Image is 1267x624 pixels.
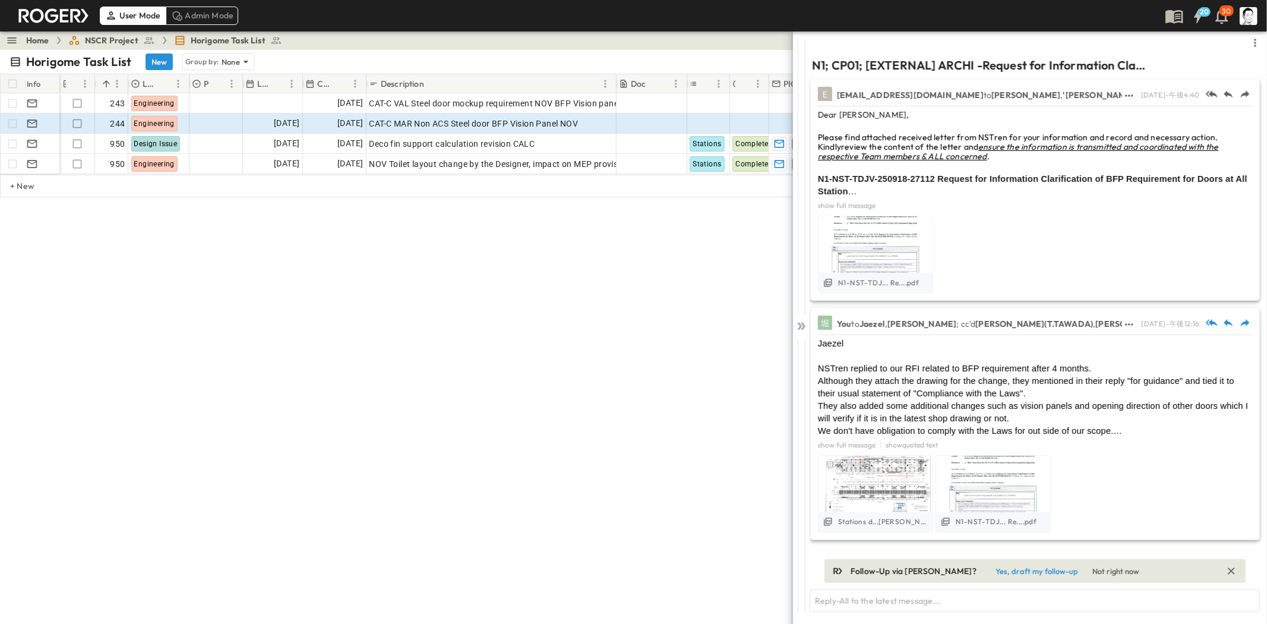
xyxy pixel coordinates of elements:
[78,77,92,91] button: Menu
[369,158,634,170] span: NOV Toilet layout change by the Designer, impact on MEP provisions
[818,425,1252,437] div: We don't have obligation to comply with the Laws for out side of our scope.
[257,78,269,90] p: Last Email Date
[818,375,1252,400] div: Although they attach the drawing for the change, they mentioned in their reply "for guidance" and...
[100,7,166,24] div: User Mode
[274,137,299,150] span: [DATE]
[838,277,919,289] div: N1-NST-TDJ... Re....pdf
[26,34,49,46] a: Home
[975,319,1093,329] span: [PERSON_NAME](T.TAWADA)
[1238,316,1252,330] button: Forward
[134,140,178,148] span: Design Issue
[810,590,1260,612] button: Reply-All to the latest message...
[166,7,239,24] div: Admin Mode
[381,78,424,90] p: Description
[838,516,928,528] div: Stations d...[PERSON_NAME]pdf
[1141,89,1200,101] p: [DATE] - 午後4:40
[110,97,125,109] span: 243
[1221,87,1236,101] button: Reply
[1122,89,1136,103] button: Show more
[816,200,878,212] button: show full message
[134,119,175,128] span: Engineering
[85,34,138,46] span: NSCR Project
[1221,316,1236,330] button: Reply
[819,443,933,524] img: attachment-Stations doors to be provided with vision panel r.pdf
[1060,90,1063,100] span: ,
[426,77,440,90] button: Sort
[110,118,125,130] span: 244
[110,138,125,150] span: 950
[27,67,41,100] div: Info
[110,77,124,91] button: Menu
[815,595,1255,607] p: Reply-All to the latest message...
[860,319,885,329] span: Jaezel
[26,53,131,70] p: Horigome Task List
[369,97,624,109] span: CAT-C VAL Steel door mockup requirement NOV BFP Vision panels
[1063,90,1135,100] span: '[PERSON_NAME]
[818,174,1247,196] b: N1-NST-TDJV-250918-27112 Request for Information Clarification of BFP Requirement for Doors at Al...
[818,141,1219,162] span: review the content of the letter and
[1095,319,1238,329] span: [PERSON_NAME]([PERSON_NAME])
[100,77,113,90] button: Sort
[1205,87,1219,101] button: Reply All
[191,34,266,46] span: Horigome Task List
[143,78,156,90] p: Log
[225,77,239,91] button: Menu
[110,158,125,170] span: 950
[337,96,363,110] span: [DATE]
[337,116,363,130] span: [DATE]
[68,77,81,90] button: Sort
[274,116,299,130] span: [DATE]
[818,141,1219,162] u: ensure the information is transmitted and coordinated with the respective Team members & ALL conc...
[837,319,852,329] span: You
[1122,317,1136,332] button: Show more
[598,77,612,91] button: Menu
[816,439,878,451] button: show full message
[369,138,535,150] span: Deco fin support calculation revision CALC
[887,319,956,329] span: [PERSON_NAME]
[337,157,363,171] span: [DATE]
[1090,564,1142,578] button: Not right now
[987,151,990,162] span: .
[648,77,661,90] button: Sort
[10,180,17,192] p: + New
[693,160,721,168] span: Stations
[1200,7,1209,17] h6: 20
[369,118,578,130] span: CAT-C MAR Non ACS Steel door BFP Vision Panel NOV
[274,157,299,171] span: [DATE]
[851,565,977,577] p: Follow-Up via [PERSON_NAME]?
[1240,7,1257,25] img: Profile Picture
[837,90,984,100] span: [EMAIL_ADDRESS][DOMAIN_NAME]
[818,132,1218,143] span: Please find attached received letter from NSTren for your information and record and necessary ac...
[1238,87,1252,101] button: Forward
[317,78,333,90] p: Created
[26,34,289,46] nav: breadcrumbs
[837,87,1136,103] div: to ; cc'd
[1141,318,1200,330] p: [DATE] - 午後12:16
[883,439,940,451] button: showquoted text
[171,77,185,91] button: Menu
[818,141,841,152] span: Kindly
[885,319,887,329] span: ,
[837,316,1136,332] div: to ; cc'd
[158,77,171,90] button: Sort
[204,78,209,90] p: Priority
[146,53,173,70] button: New
[819,164,933,325] img: attachment-N1-NST-TDJV-250918-27112_Request for Information Clarification of BFP Re....pdf
[818,109,909,120] span: Dear [PERSON_NAME],
[693,140,721,148] span: Stations
[669,77,683,91] button: Menu
[1093,319,1095,329] span: ,
[991,90,1060,100] span: [PERSON_NAME]
[24,74,60,93] div: Info
[271,77,285,90] button: Sort
[993,564,1080,578] button: Yes, draft my follow-up
[285,77,299,91] button: Menu
[956,516,1037,528] div: N1-NST-TDJ... Re....pdf
[222,56,241,68] p: None
[134,160,175,168] span: Engineering
[818,363,1252,375] div: NSTren replied to our RFI related to BFP requirement after 4 months.
[631,78,646,90] p: Doc
[211,77,225,90] button: Sort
